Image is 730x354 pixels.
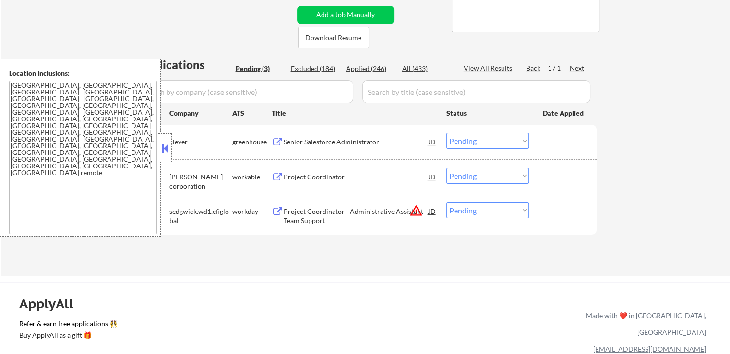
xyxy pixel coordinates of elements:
[169,108,232,118] div: Company
[19,320,385,330] a: Refer & earn free applications 👯‍♀️
[232,137,272,147] div: greenhouse
[570,63,585,73] div: Next
[446,104,529,121] div: Status
[232,172,272,182] div: workable
[284,137,429,147] div: Senior Salesforce Administrator
[236,64,284,73] div: Pending (3)
[169,207,232,225] div: sedgwick.wd1.efiglobal
[593,345,706,353] a: [EMAIL_ADDRESS][DOMAIN_NAME]
[232,207,272,216] div: workday
[19,330,115,342] a: Buy ApplyAll as a gift 🎁
[526,63,541,73] div: Back
[232,108,272,118] div: ATS
[548,63,570,73] div: 1 / 1
[19,332,115,339] div: Buy ApplyAll as a gift 🎁
[402,64,450,73] div: All (433)
[169,172,232,191] div: [PERSON_NAME]-corporation
[428,168,437,185] div: JD
[428,202,437,220] div: JD
[298,27,369,48] button: Download Resume
[169,137,232,147] div: clever
[19,295,84,312] div: ApplyAll
[543,108,585,118] div: Date Applied
[582,307,706,341] div: Made with ❤️ in [GEOGRAPHIC_DATA], [GEOGRAPHIC_DATA]
[291,64,339,73] div: Excluded (184)
[137,59,232,71] div: Applications
[362,80,590,103] input: Search by title (case sensitive)
[297,6,394,24] button: Add a Job Manually
[9,69,157,78] div: Location Inclusions:
[284,207,429,225] div: Project Coordinator - Administrative Assistant - Team Support
[346,64,394,73] div: Applied (246)
[137,80,353,103] input: Search by company (case sensitive)
[284,172,429,182] div: Project Coordinator
[428,133,437,150] div: JD
[464,63,515,73] div: View All Results
[272,108,437,118] div: Title
[409,204,423,217] button: warning_amber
